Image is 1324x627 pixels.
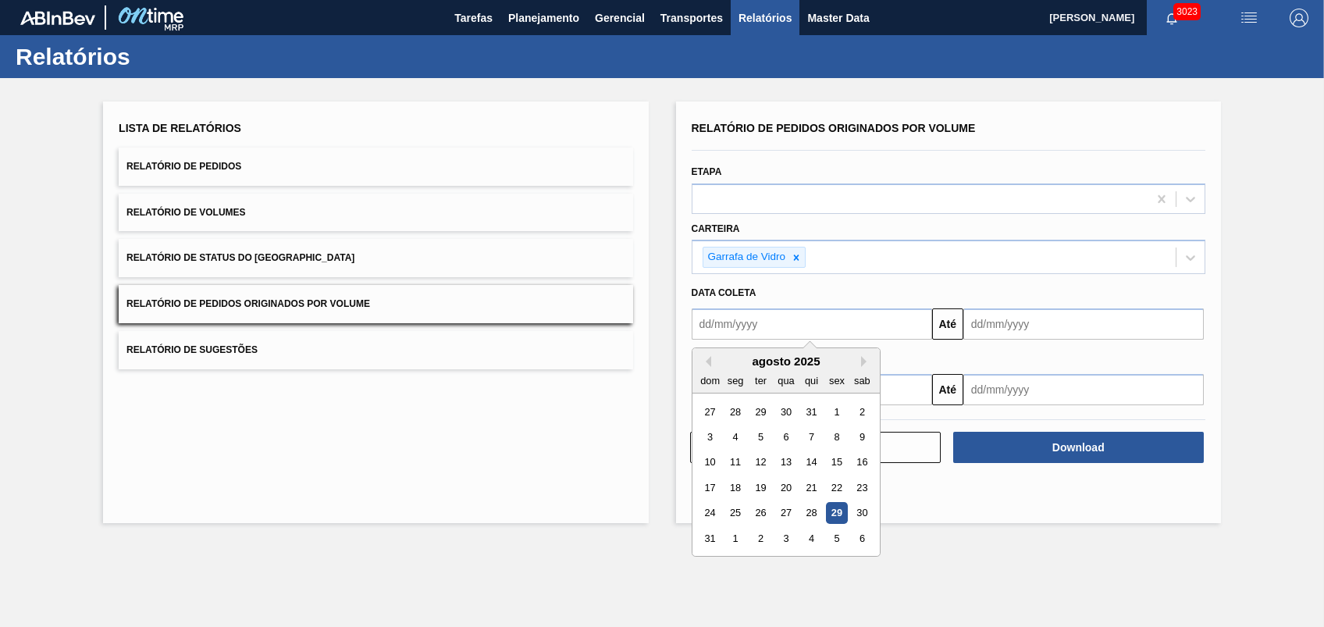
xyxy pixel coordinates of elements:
div: sab [851,370,872,391]
div: Choose sábado, 16 de agosto de 2025 [851,452,872,473]
div: Choose quinta-feira, 28 de agosto de 2025 [800,503,821,524]
span: Relatório de Pedidos Originados por Volume [692,122,976,134]
span: Lista de Relatórios [119,122,241,134]
div: qui [800,370,821,391]
div: agosto 2025 [692,354,880,368]
button: Até [932,308,963,340]
div: Choose terça-feira, 5 de agosto de 2025 [749,426,771,447]
span: Tarefas [454,9,493,27]
div: Choose quarta-feira, 13 de agosto de 2025 [775,452,796,473]
span: Relatório de Status do [GEOGRAPHIC_DATA] [126,252,354,263]
div: Choose sexta-feira, 29 de agosto de 2025 [826,503,847,524]
div: Choose segunda-feira, 11 de agosto de 2025 [724,452,746,473]
h1: Relatórios [16,48,293,66]
button: Relatório de Status do [GEOGRAPHIC_DATA] [119,239,632,277]
span: 3023 [1173,3,1201,20]
button: Relatório de Sugestões [119,331,632,369]
div: Choose terça-feira, 2 de setembro de 2025 [749,528,771,549]
div: ter [749,370,771,391]
div: Choose segunda-feira, 25 de agosto de 2025 [724,503,746,524]
button: Relatório de Volumes [119,194,632,232]
div: Choose sábado, 9 de agosto de 2025 [851,426,872,447]
div: qua [775,370,796,391]
span: Master Data [807,9,869,27]
div: Choose sexta-feira, 8 de agosto de 2025 [826,426,847,447]
span: Gerencial [595,9,645,27]
input: dd/mm/yyyy [963,374,1204,405]
div: Choose domingo, 27 de julho de 2025 [699,401,721,422]
span: Relatórios [739,9,792,27]
div: Choose quarta-feira, 30 de julho de 2025 [775,401,796,422]
div: Choose domingo, 10 de agosto de 2025 [699,452,721,473]
div: Choose terça-feira, 29 de julho de 2025 [749,401,771,422]
div: Choose segunda-feira, 1 de setembro de 2025 [724,528,746,549]
div: Choose quarta-feira, 27 de agosto de 2025 [775,503,796,524]
div: Choose sábado, 2 de agosto de 2025 [851,401,872,422]
div: Choose terça-feira, 12 de agosto de 2025 [749,452,771,473]
div: Choose sexta-feira, 22 de agosto de 2025 [826,477,847,498]
button: Notificações [1147,7,1197,29]
div: Choose quarta-feira, 6 de agosto de 2025 [775,426,796,447]
img: TNhmsLtSVTkK8tSr43FrP2fwEKptu5GPRR3wAAAABJRU5ErkJggg== [20,11,95,25]
span: Relatório de Pedidos [126,161,241,172]
div: Choose segunda-feira, 18 de agosto de 2025 [724,477,746,498]
input: dd/mm/yyyy [963,308,1204,340]
div: Choose sábado, 6 de setembro de 2025 [851,528,872,549]
span: Data coleta [692,287,756,298]
span: Relatório de Volumes [126,207,245,218]
div: Choose domingo, 24 de agosto de 2025 [699,503,721,524]
button: Relatório de Pedidos Originados por Volume [119,285,632,323]
div: dom [699,370,721,391]
div: Garrafa de Vidro [703,248,788,267]
label: Etapa [692,166,722,177]
div: Choose terça-feira, 19 de agosto de 2025 [749,477,771,498]
div: sex [826,370,847,391]
div: Choose domingo, 3 de agosto de 2025 [699,426,721,447]
img: Logout [1290,9,1308,27]
button: Até [932,374,963,405]
div: Choose sexta-feira, 5 de setembro de 2025 [826,528,847,549]
button: Download [953,432,1204,463]
div: Choose segunda-feira, 28 de julho de 2025 [724,401,746,422]
div: Choose sexta-feira, 15 de agosto de 2025 [826,452,847,473]
div: Choose sábado, 30 de agosto de 2025 [851,503,872,524]
div: Choose quinta-feira, 14 de agosto de 2025 [800,452,821,473]
button: Limpar [690,432,941,463]
button: Previous Month [700,356,711,367]
span: Transportes [660,9,723,27]
div: Choose quinta-feira, 7 de agosto de 2025 [800,426,821,447]
span: Relatório de Pedidos Originados por Volume [126,298,370,309]
div: month 2025-08 [697,399,874,551]
div: Choose quinta-feira, 4 de setembro de 2025 [800,528,821,549]
div: Choose quinta-feira, 31 de julho de 2025 [800,401,821,422]
label: Carteira [692,223,740,234]
div: Choose quarta-feira, 3 de setembro de 2025 [775,528,796,549]
span: Relatório de Sugestões [126,344,258,355]
div: Choose quarta-feira, 20 de agosto de 2025 [775,477,796,498]
button: Relatório de Pedidos [119,148,632,186]
input: dd/mm/yyyy [692,308,932,340]
div: Choose segunda-feira, 4 de agosto de 2025 [724,426,746,447]
button: Next Month [861,356,872,367]
div: Choose quinta-feira, 21 de agosto de 2025 [800,477,821,498]
div: Choose domingo, 17 de agosto de 2025 [699,477,721,498]
div: Choose terça-feira, 26 de agosto de 2025 [749,503,771,524]
div: Choose sábado, 23 de agosto de 2025 [851,477,872,498]
span: Planejamento [508,9,579,27]
div: seg [724,370,746,391]
img: userActions [1240,9,1258,27]
div: Choose domingo, 31 de agosto de 2025 [699,528,721,549]
div: Choose sexta-feira, 1 de agosto de 2025 [826,401,847,422]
